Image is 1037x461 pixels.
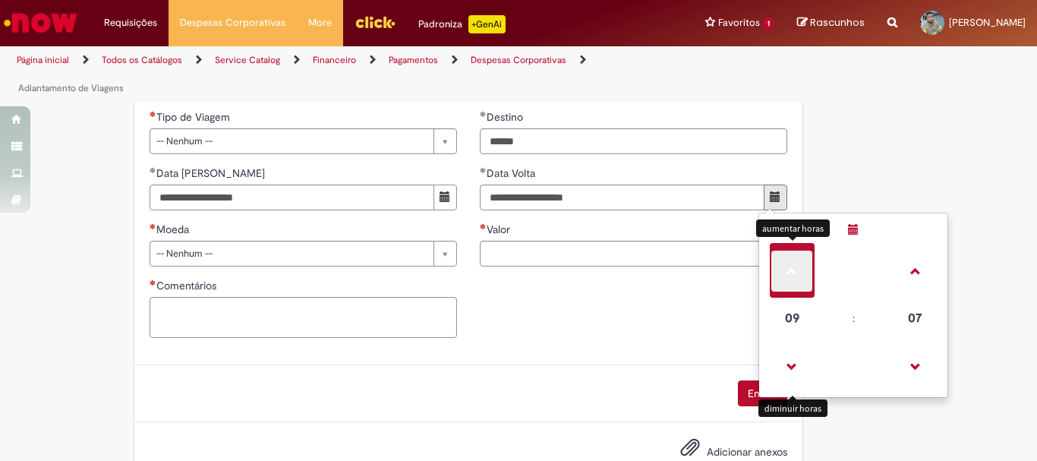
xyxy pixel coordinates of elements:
[102,54,182,66] a: Todos os Catálogos
[150,167,156,173] span: Obrigatório Preenchido
[738,380,787,406] button: Enviar
[718,15,760,30] span: Favoritos
[156,242,426,266] span: -- Nenhum --
[763,17,774,30] span: 1
[156,223,192,236] span: Moeda
[480,223,487,229] span: Necessários
[758,213,948,398] div: Escolher data
[480,128,787,154] input: Destino
[156,110,233,124] span: Tipo de Viagem
[487,166,538,180] span: Data Volta
[104,15,157,30] span: Requisições
[810,15,865,30] span: Rascunhos
[480,241,787,267] input: Valor
[150,185,434,210] input: Data Ida 06 October 2025 15:07:04 Monday
[180,15,285,30] span: Despesas Corporativas
[895,298,936,339] span: 7 minutos. selecionador de minutos
[156,279,219,292] span: Comentários
[11,46,680,103] ul: Trilhas de página
[150,111,156,117] span: Necessários
[215,54,280,66] a: Service Catalog
[418,15,506,33] div: Padroniza
[18,82,124,94] a: Adiantamento de Viagens
[487,110,526,124] span: Destino
[480,185,764,210] input: Data Volta 09 October 2025 09:07:39 Thursday
[756,219,830,237] div: aumentar horas
[893,243,938,298] a: aumentar minutos
[707,445,787,459] span: Adicionar anexos
[759,217,947,243] a: Mostrando o seletor de data/hora.Alternar selecionador de data/hora
[797,16,865,30] a: Rascunhos
[355,11,396,33] img: click_logo_yellow_360x200.png
[949,16,1026,29] span: [PERSON_NAME]
[770,339,815,393] a: decrementHours 09 October 2025 08:07:39 Thursday
[764,185,787,210] button: Mostrar calendário para Data Volta
[487,223,513,236] span: Valor
[308,15,332,30] span: More
[150,223,156,229] span: Necessários
[17,54,69,66] a: Página inicial
[433,185,457,210] button: Mostrar calendário para Data Ida
[770,243,815,298] a: incrementHours 09 October 2025 09:07:39 Thursday
[156,129,426,153] span: -- Nenhum --
[313,54,356,66] a: Financeiro
[471,54,566,66] a: Despesas Corporativas
[480,167,487,173] span: Obrigatório Preenchido
[150,279,156,286] span: Necessários
[824,298,884,339] td: :
[758,399,827,417] div: diminuir horas
[156,166,268,180] span: Data [PERSON_NAME]
[468,15,506,33] p: +GenAi
[771,298,812,339] span: 9 horas. selecionador de horas
[893,339,938,393] a: diminuir minutos
[480,111,487,117] span: Obrigatório Preenchido
[150,297,457,338] textarea: Comentários
[389,54,438,66] a: Pagamentos
[2,8,80,38] img: ServiceNow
